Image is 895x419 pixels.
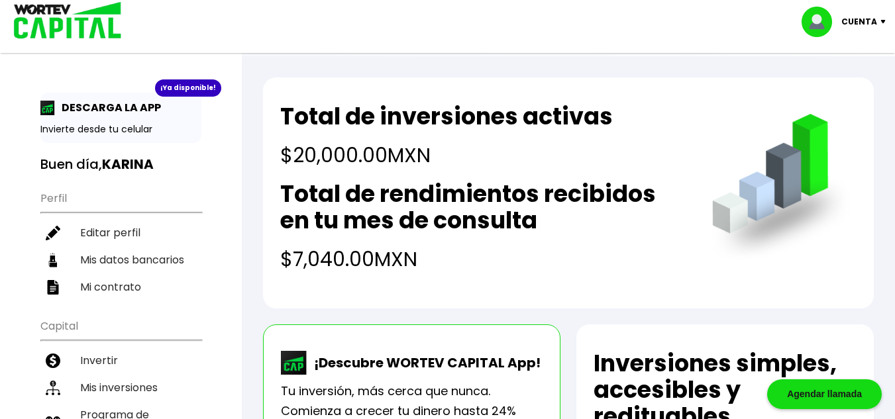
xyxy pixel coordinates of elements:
[40,122,201,136] p: Invierte desde tu celular
[280,103,613,130] h2: Total de inversiones activas
[40,374,201,401] a: Mis inversiones
[46,381,60,395] img: inversiones-icon.6695dc30.svg
[767,379,882,409] div: Agendar llamada
[706,114,857,264] img: grafica.516fef24.png
[280,244,686,274] h4: $7,040.00 MXN
[40,246,201,273] a: Mis datos bancarios
[802,7,841,37] img: profile-image
[281,351,307,375] img: wortev-capital-app-icon
[46,253,60,267] img: datos-icon.10cf9172.svg
[55,99,161,116] p: DESCARGA LA APP
[102,155,154,173] b: KARINA
[40,219,201,246] a: Editar perfil
[46,226,60,240] img: editar-icon.952d3147.svg
[877,20,895,24] img: icon-down
[40,183,201,301] ul: Perfil
[46,353,60,368] img: invertir-icon.b3b967d7.svg
[40,347,201,374] a: Invertir
[307,353,541,373] p: ¡Descubre WORTEV CAPITAL App!
[155,79,221,97] div: ¡Ya disponible!
[841,12,877,32] p: Cuenta
[40,273,201,301] a: Mi contrato
[40,156,201,173] h3: Buen día,
[280,140,613,170] h4: $20,000.00 MXN
[280,181,686,234] h2: Total de rendimientos recibidos en tu mes de consulta
[40,101,55,115] img: app-icon
[46,280,60,295] img: contrato-icon.f2db500c.svg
